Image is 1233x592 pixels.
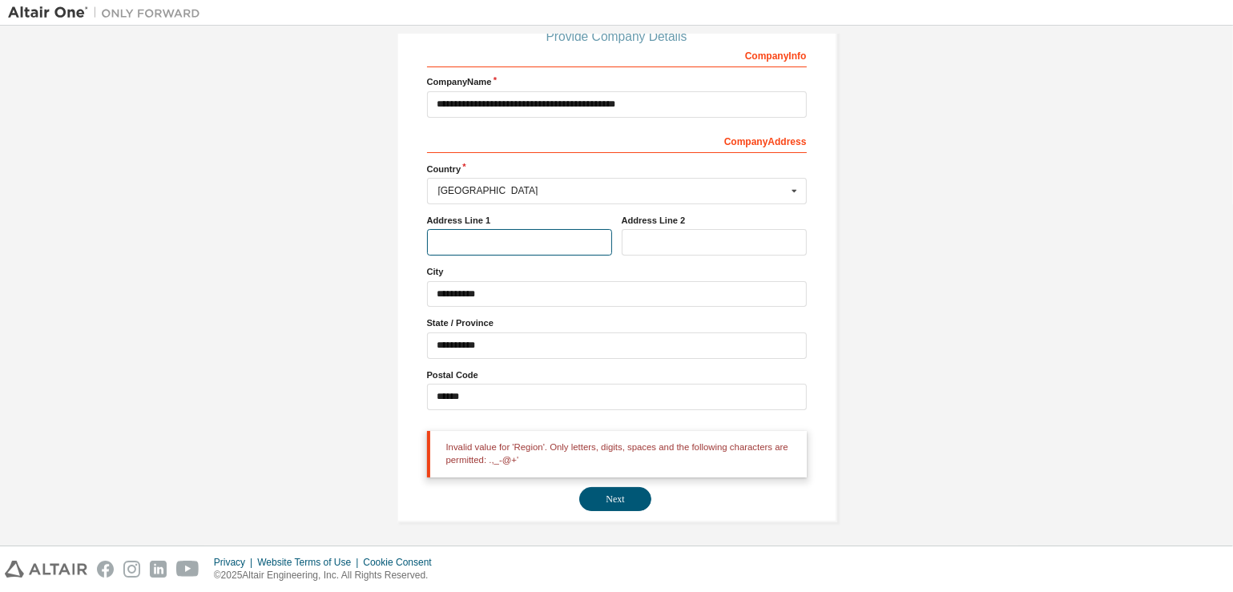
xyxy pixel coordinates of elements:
img: instagram.svg [123,561,140,578]
label: Address Line 1 [427,214,612,227]
div: [GEOGRAPHIC_DATA] [438,186,787,195]
img: linkedin.svg [150,561,167,578]
label: State / Province [427,316,807,329]
img: altair_logo.svg [5,561,87,578]
label: Company Name [427,75,807,88]
img: youtube.svg [176,561,199,578]
div: Invalid value for 'Region'. Only letters, digits, spaces and the following characters are permitt... [427,431,807,478]
label: Address Line 2 [622,214,807,227]
img: Altair One [8,5,208,21]
div: Company Info [427,42,807,67]
div: Website Terms of Use [257,556,363,569]
label: Country [427,163,807,175]
label: Postal Code [427,368,807,381]
button: Next [579,487,651,511]
div: Company Address [427,127,807,153]
p: © 2025 Altair Engineering, Inc. All Rights Reserved. [214,569,441,582]
label: City [427,265,807,278]
div: Provide Company Details [427,32,807,42]
div: Cookie Consent [363,556,441,569]
div: Privacy [214,556,257,569]
img: facebook.svg [97,561,114,578]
